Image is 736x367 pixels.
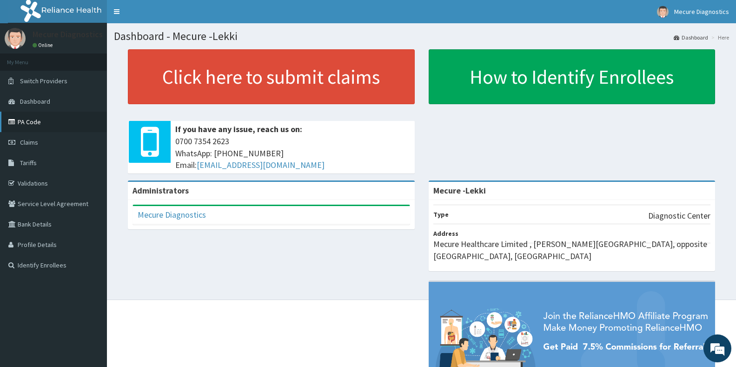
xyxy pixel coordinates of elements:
img: User Image [657,6,669,18]
p: Diagnostic Center [648,210,710,222]
p: Mecure Healthcare Limited , [PERSON_NAME][GEOGRAPHIC_DATA], opposite [GEOGRAPHIC_DATA], [GEOGRAPH... [433,238,711,262]
a: Online [33,42,55,48]
img: User Image [5,28,26,49]
b: Type [433,210,449,219]
a: Mecure Diagnostics [138,209,206,220]
span: 0700 7354 2623 WhatsApp: [PHONE_NUMBER] Email: [175,135,410,171]
a: Click here to submit claims [128,49,415,104]
b: If you have any issue, reach us on: [175,124,302,134]
strong: Mecure -Lekki [433,185,486,196]
span: Claims [20,138,38,147]
b: Address [433,229,458,238]
b: Administrators [133,185,189,196]
a: Dashboard [674,33,708,41]
span: Dashboard [20,97,50,106]
a: How to Identify Enrollees [429,49,716,104]
span: Tariffs [20,159,37,167]
p: Mecure Diagnostics [33,30,103,39]
h1: Dashboard - Mecure -Lekki [114,30,729,42]
span: Mecure Diagnostics [674,7,729,16]
li: Here [709,33,729,41]
a: [EMAIL_ADDRESS][DOMAIN_NAME] [197,160,325,170]
span: Switch Providers [20,77,67,85]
